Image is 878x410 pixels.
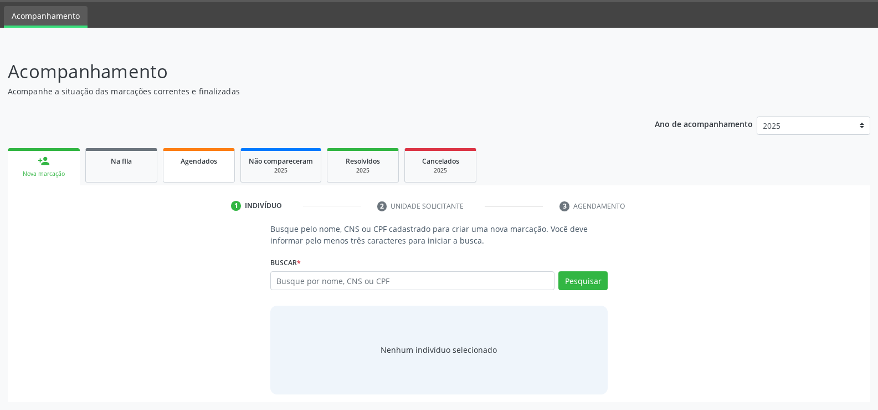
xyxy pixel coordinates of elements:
p: Busque pelo nome, CNS ou CPF cadastrado para criar uma nova marcação. Você deve informar pelo men... [270,223,608,246]
span: Cancelados [422,156,459,166]
span: Na fila [111,156,132,166]
button: Pesquisar [558,271,608,290]
div: Nenhum indivíduo selecionado [381,344,497,356]
div: Nova marcação [16,170,72,178]
a: Acompanhamento [4,6,88,28]
p: Acompanhe a situação das marcações correntes e finalizadas [8,85,612,97]
div: 2025 [335,166,391,175]
label: Buscar [270,254,301,271]
span: Não compareceram [249,156,313,166]
div: 1 [231,201,241,211]
div: Indivíduo [245,201,282,211]
div: 2025 [249,166,313,175]
p: Ano de acompanhamento [655,117,753,130]
span: Agendados [181,156,217,166]
div: person_add [38,155,50,167]
input: Busque por nome, CNS ou CPF [270,271,554,290]
p: Acompanhamento [8,58,612,85]
span: Resolvidos [346,156,380,166]
div: 2025 [413,166,468,175]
